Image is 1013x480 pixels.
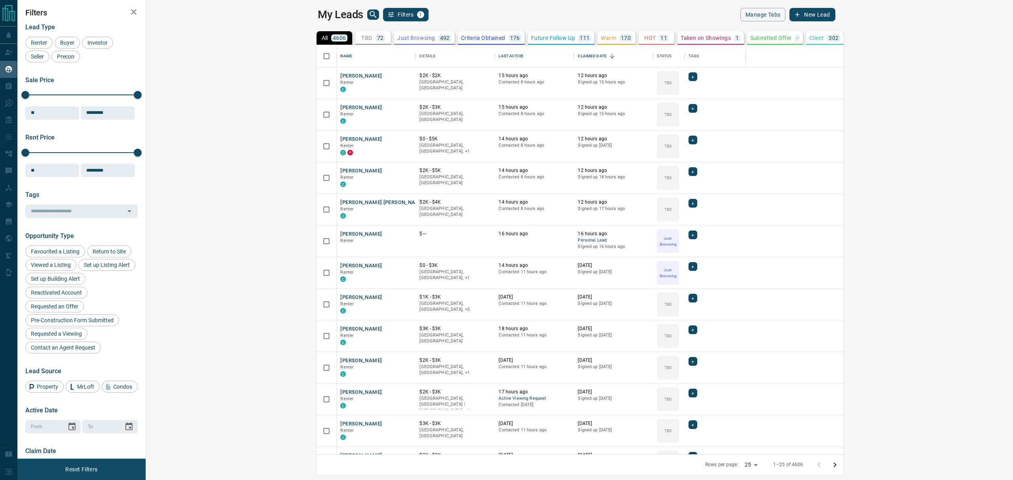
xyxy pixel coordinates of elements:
p: TBD [664,333,672,339]
p: 18 hours ago [499,325,570,332]
p: 12 hours ago [578,167,649,174]
p: 15 hours ago [499,72,570,79]
p: 12 hours ago [578,72,649,79]
button: [PERSON_NAME] [340,420,382,428]
div: Name [336,45,415,67]
p: 14 hours ago [499,167,570,174]
p: [DATE] [499,452,570,459]
div: Buyer [55,37,80,49]
p: [DATE] [578,389,649,395]
button: [PERSON_NAME] [340,294,382,301]
p: Signed up [DATE] [578,269,649,275]
p: $3K - $3K [419,325,491,332]
p: 17 hours ago [499,389,570,395]
div: condos.ca [340,213,346,219]
span: Investor [85,40,110,46]
button: Reset Filters [60,463,102,476]
p: Contacted 8 hours ago [499,174,570,180]
span: 1 [418,12,423,17]
p: Signed up [DATE] [578,332,649,338]
div: Requested an Offer [25,300,84,312]
p: Contacted 11 hours ago [499,427,570,433]
div: Name [340,45,352,67]
span: + [691,104,694,112]
div: Pre-Construction Form Submitted [25,314,119,326]
div: + [689,262,697,271]
div: Last Active [495,45,574,67]
p: TBD [664,143,672,149]
button: [PERSON_NAME] [340,325,382,333]
p: Signed up [DATE] [578,364,649,370]
div: Contact an Agent Request [25,342,101,353]
p: [DATE] [578,452,649,459]
p: Signed up [DATE] [578,427,649,433]
div: + [689,167,697,176]
p: 72 [377,35,384,41]
span: + [691,168,694,176]
p: Toronto [419,269,491,281]
p: TBD [664,301,672,307]
span: Renter [340,396,354,401]
span: + [691,452,694,460]
p: Just Browsing [658,267,678,279]
p: TBD [664,80,672,86]
span: Viewed a Listing [28,262,74,268]
span: Property [34,384,61,390]
div: condos.ca [340,403,346,408]
h2: Filters [25,8,138,17]
button: Open [124,206,135,217]
span: + [691,136,694,144]
div: property.ca [347,150,353,155]
button: [PERSON_NAME] [340,389,382,396]
button: [PERSON_NAME] [340,357,382,365]
span: Renter [340,428,354,433]
button: [PERSON_NAME] [340,452,382,459]
button: [PERSON_NAME] [340,104,382,111]
button: [PERSON_NAME] [340,136,382,143]
span: Lead Type [25,23,55,31]
span: Reactivated Account [28,289,85,296]
div: + [689,452,697,461]
span: Renter [340,206,354,212]
span: + [691,357,694,365]
div: 25 [742,459,761,471]
p: TBD [361,35,372,41]
p: Just Browsing [658,235,678,247]
p: TBD [664,396,672,402]
div: + [689,72,697,81]
p: Future Follow Up [531,35,575,41]
div: Details [415,45,495,67]
div: Set up Listing Alert [78,259,135,271]
span: + [691,231,694,239]
div: Status [653,45,685,67]
span: Tags [25,191,39,198]
h1: My Leads [318,8,363,21]
p: 11 [660,35,667,41]
p: Contacted 11 hours ago [499,332,570,338]
p: [DATE] [499,294,570,300]
p: $1K - $3K [419,294,491,300]
p: [DATE] [578,325,649,332]
span: Contact an Agent Request [28,344,98,351]
p: [GEOGRAPHIC_DATA], [GEOGRAPHIC_DATA] [419,79,491,91]
p: 170 [621,35,631,41]
p: Contacted 11 hours ago [499,300,570,307]
p: [DATE] [578,357,649,364]
p: 15 hours ago [499,104,570,111]
p: TBD [664,428,672,434]
p: 1–25 of 4606 [773,461,803,468]
span: + [691,326,694,334]
span: Renter [340,143,354,148]
div: + [689,294,697,302]
p: Signed up 15 hours ago [578,79,649,85]
p: Signed up 17 hours ago [578,206,649,212]
p: All [322,35,328,41]
div: MrLoft [66,381,100,393]
button: Go to next page [827,457,843,473]
div: + [689,325,697,334]
div: Favourited a Listing [25,246,85,257]
p: 302 [829,35,838,41]
div: Requested a Viewing [25,328,87,340]
p: Criteria Obtained [461,35,505,41]
p: - [797,35,798,41]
